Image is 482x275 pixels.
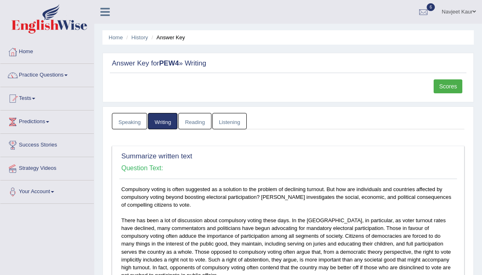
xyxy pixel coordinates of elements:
a: Tests [0,87,94,108]
a: Practice Questions [0,64,94,84]
a: Success Stories [0,134,94,154]
a: Listening [212,113,247,130]
a: Scores [434,79,462,93]
a: Predictions [0,110,94,131]
a: Strategy Videos [0,157,94,178]
a: Your Account [0,180,94,201]
strong: PEW4 [159,59,179,67]
li: Answer Key [150,34,185,41]
a: Writing [148,113,177,130]
a: Home [0,41,94,61]
h4: Question Text: [121,165,455,172]
a: History [132,34,148,41]
a: Speaking [112,113,147,130]
h2: Answer Key for » Writing [112,60,330,68]
a: Reading [178,113,211,130]
h2: Summarize written text [121,153,328,160]
span: 6 [427,3,435,11]
a: Home [109,34,123,41]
